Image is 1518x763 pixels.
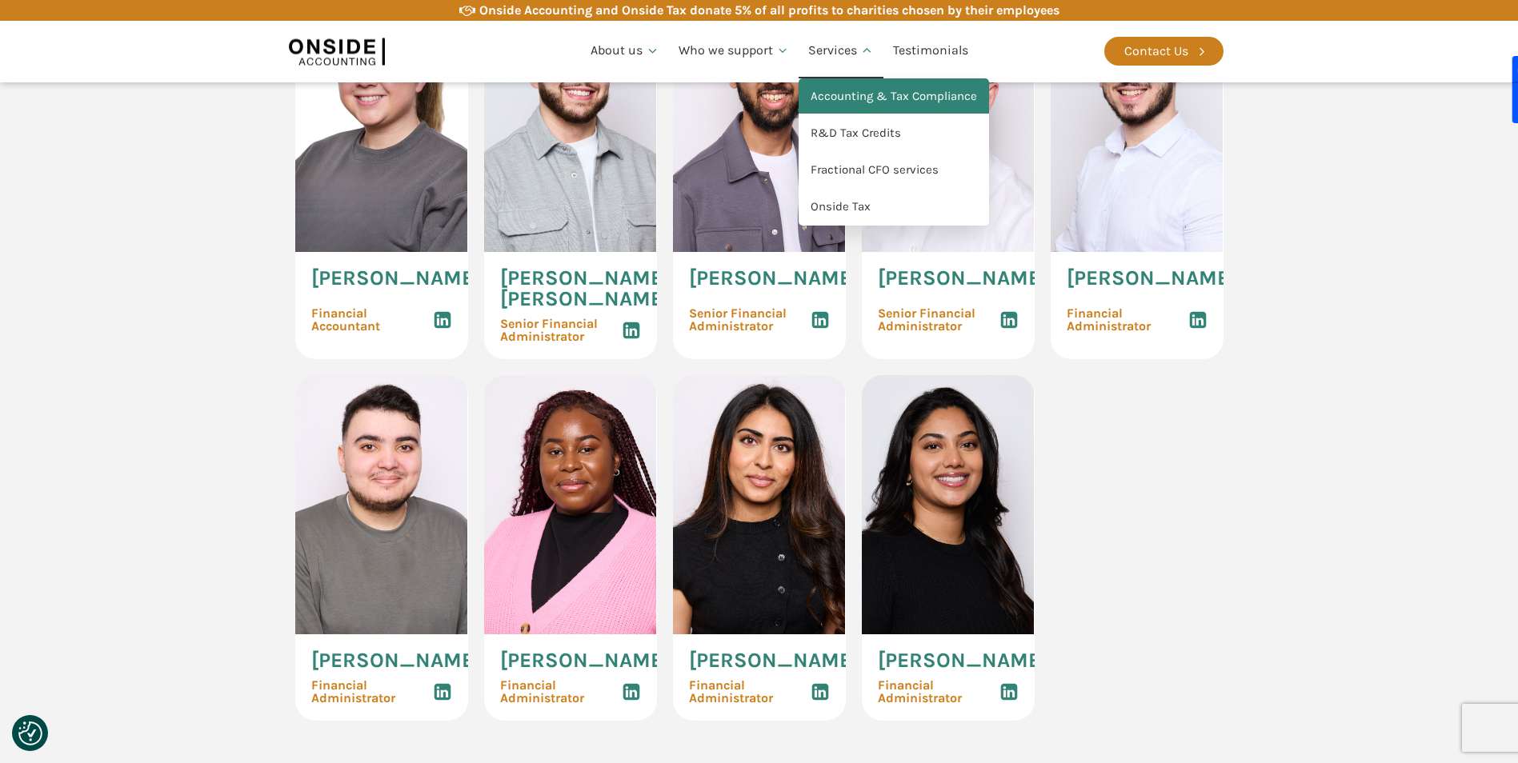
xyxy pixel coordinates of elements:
span: [PERSON_NAME] [689,268,859,289]
span: [PERSON_NAME] [500,650,670,671]
span: [PERSON_NAME] [689,650,859,671]
a: Who we support [669,24,799,78]
a: About us [581,24,669,78]
a: Onside Tax [799,189,989,226]
img: Onside Accounting [289,33,385,70]
span: Senior Financial Administrator [500,318,622,343]
span: [PERSON_NAME] [311,650,481,671]
span: Senior Financial Administrator [878,307,999,333]
span: Financial Administrator [1067,307,1188,333]
span: Financial Administrator [311,679,433,705]
a: Testimonials [883,24,978,78]
span: [PERSON_NAME] [PERSON_NAME] [500,268,670,310]
a: Accounting & Tax Compliance [799,78,989,115]
span: [PERSON_NAME] [311,268,481,289]
span: Financial Administrator [500,679,622,705]
span: Financial Administrator [878,679,999,705]
span: [PERSON_NAME] [878,268,1047,289]
img: Revisit consent button [18,721,42,745]
a: Contact Us [1104,37,1224,66]
a: Fractional CFO services [799,152,989,189]
span: [PERSON_NAME] [878,650,1047,671]
span: Financial Administrator [689,679,811,705]
span: Financial Accountant [311,307,433,333]
span: Senior Financial Administrator [689,307,811,333]
a: Services [799,24,883,78]
div: Contact Us [1124,41,1188,62]
a: R&D Tax Credits [799,115,989,152]
span: [PERSON_NAME] [1067,268,1236,289]
button: Consent Preferences [18,721,42,745]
